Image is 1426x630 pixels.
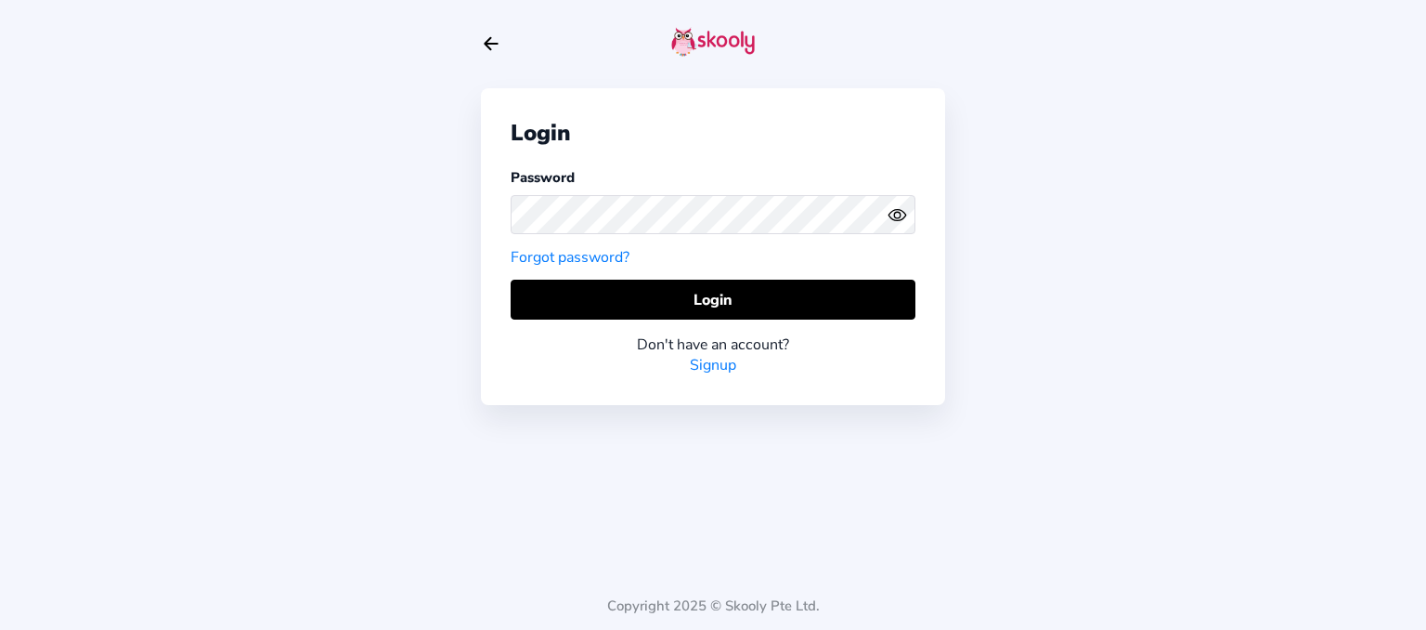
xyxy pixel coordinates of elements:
a: Signup [690,355,736,375]
button: arrow back outline [481,33,501,54]
button: Login [511,280,915,320]
div: Don't have an account? [511,335,915,355]
label: Password [511,168,575,187]
a: Forgot password? [511,247,629,268]
img: skooly-logo.png [671,27,755,57]
ion-icon: eye outline [888,205,907,225]
button: eye outlineeye off outline [888,205,915,225]
div: Login [511,118,915,148]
